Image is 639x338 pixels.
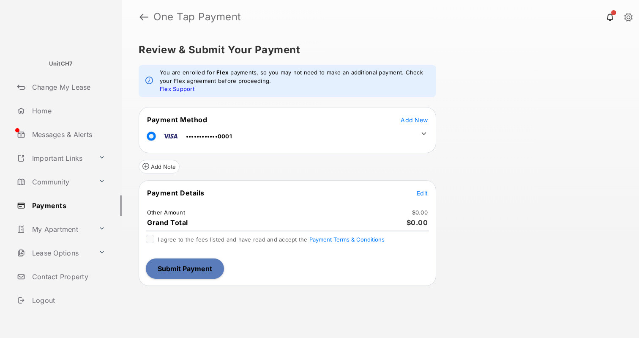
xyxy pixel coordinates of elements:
a: Important Links [14,148,95,168]
a: Home [14,101,122,121]
button: Add Note [139,160,180,173]
a: Logout [14,290,122,311]
span: Payment Method [147,115,207,124]
span: Add New [401,116,428,124]
td: $0.00 [412,209,428,216]
a: Lease Options [14,243,95,263]
span: $0.00 [407,218,428,227]
a: Change My Lease [14,77,122,97]
p: UnitCH7 [49,60,73,68]
td: Other Amount [147,209,186,216]
button: I agree to the fees listed and have read and accept the [309,236,385,243]
em: You are enrolled for payments, so you may not need to make an additional payment. Check your Flex... [160,69,429,93]
span: ••••••••••••0001 [186,133,232,140]
h5: Review & Submit Your Payment [139,45,615,55]
strong: Flex [216,69,229,76]
a: Flex Support [160,85,194,92]
a: Community [14,172,95,192]
a: Payments [14,195,122,216]
span: Payment Details [147,189,205,197]
span: Grand Total [147,218,188,227]
button: Submit Payment [146,258,224,279]
a: Contact Property [14,267,122,287]
strong: One Tap Payment [153,12,241,22]
button: Add New [401,115,428,124]
span: I agree to the fees listed and have read and accept the [158,236,385,243]
a: My Apartment [14,219,95,239]
button: Edit [417,189,428,197]
a: Messages & Alerts [14,124,122,145]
